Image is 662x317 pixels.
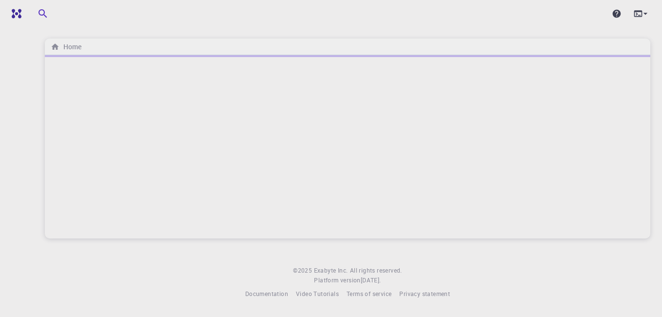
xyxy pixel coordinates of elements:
[347,289,391,299] a: Terms of service
[245,290,288,297] span: Documentation
[296,290,339,297] span: Video Tutorials
[293,266,313,276] span: © 2025
[361,276,381,284] span: [DATE] .
[399,289,450,299] a: Privacy statement
[314,276,360,285] span: Platform version
[350,266,402,276] span: All rights reserved.
[314,266,348,274] span: Exabyte Inc.
[296,289,339,299] a: Video Tutorials
[314,266,348,276] a: Exabyte Inc.
[361,276,381,285] a: [DATE].
[245,289,288,299] a: Documentation
[399,290,450,297] span: Privacy statement
[8,9,21,19] img: logo
[59,41,81,52] h6: Home
[49,41,83,52] nav: breadcrumb
[347,290,391,297] span: Terms of service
